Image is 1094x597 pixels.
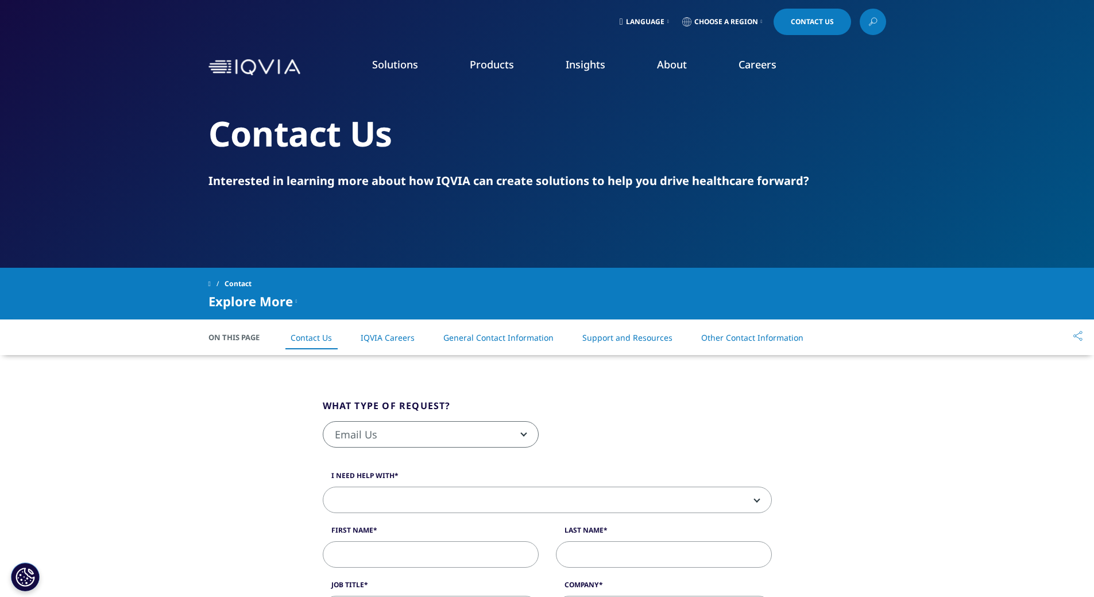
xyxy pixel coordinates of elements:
img: IQVIA Healthcare Information Technology and Pharma Clinical Research Company [208,59,300,76]
a: Contact Us [774,9,851,35]
span: Explore More [208,294,293,308]
span: On This Page [208,332,272,343]
a: Contact Us [291,332,332,343]
a: IQVIA Careers [361,332,415,343]
label: Last Name [556,525,772,541]
span: Contact [225,274,252,294]
label: First Name [323,525,539,541]
a: Insights [566,57,605,71]
a: Support and Resources [582,332,672,343]
span: Contact Us [791,18,834,25]
span: Email Us [323,422,538,448]
a: General Contact Information [443,332,554,343]
label: Job Title [323,580,539,596]
a: Solutions [372,57,418,71]
span: Language [626,17,664,26]
div: Interested in learning more about how IQVIA can create solutions to help you drive healthcare for... [208,173,886,189]
label: Company [556,580,772,596]
a: About [657,57,687,71]
a: Other Contact Information [701,332,803,343]
nav: Primary [305,40,886,94]
span: Email Us [323,421,539,448]
a: Careers [739,57,776,71]
button: Cookie 設定 [11,563,40,591]
legend: What type of request? [323,399,451,421]
span: Choose a Region [694,17,758,26]
h2: Contact Us [208,112,886,155]
label: I need help with [323,471,772,487]
a: Products [470,57,514,71]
